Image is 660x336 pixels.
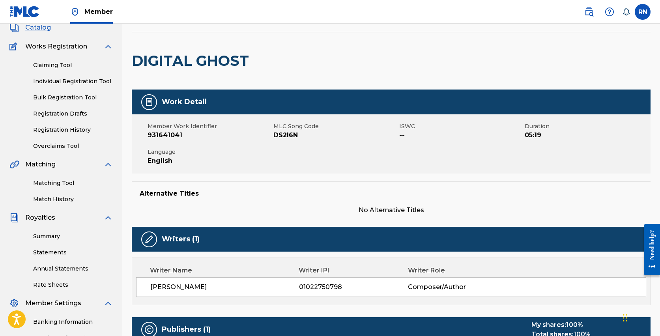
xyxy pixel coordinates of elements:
[399,131,523,140] span: --
[70,7,80,17] img: Top Rightsholder
[33,93,113,102] a: Bulk Registration Tool
[299,266,408,275] div: Writer IPI
[623,306,628,330] div: Drag
[144,97,154,107] img: Work Detail
[148,131,271,140] span: 931641041
[144,325,154,334] img: Publishers
[531,320,591,330] div: My shares:
[33,110,113,118] a: Registration Drafts
[9,23,51,32] a: CatalogCatalog
[9,160,19,169] img: Matching
[9,213,19,222] img: Royalties
[33,142,113,150] a: Overclaims Tool
[602,4,617,20] div: Help
[144,235,154,244] img: Writers
[148,122,271,131] span: Member Work Identifier
[132,52,253,70] h2: DIGITAL GHOST
[33,232,113,241] a: Summary
[148,148,271,156] span: Language
[25,42,87,51] span: Works Registration
[33,77,113,86] a: Individual Registration Tool
[638,218,660,281] iframe: Resource Center
[525,131,649,140] span: 05:19
[33,248,113,257] a: Statements
[33,179,113,187] a: Matching Tool
[525,122,649,131] span: Duration
[605,7,614,17] img: help
[33,281,113,289] a: Rate Sheets
[399,122,523,131] span: ISWC
[33,265,113,273] a: Annual Statements
[162,325,211,334] h5: Publishers (1)
[9,6,40,17] img: MLC Logo
[33,61,113,69] a: Claiming Tool
[622,8,630,16] div: Notifications
[132,205,651,215] span: No Alternative Titles
[33,318,113,326] a: Banking Information
[148,156,271,166] span: English
[408,266,507,275] div: Writer Role
[150,266,299,275] div: Writer Name
[25,299,81,308] span: Member Settings
[299,282,408,292] span: 01022750798
[584,7,594,17] img: search
[150,282,299,292] span: [PERSON_NAME]
[103,213,113,222] img: expand
[408,282,507,292] span: Composer/Author
[25,23,51,32] span: Catalog
[273,131,397,140] span: DS2I6N
[103,299,113,308] img: expand
[103,160,113,169] img: expand
[273,122,397,131] span: MLC Song Code
[25,160,56,169] span: Matching
[33,195,113,203] a: Match History
[9,299,19,308] img: Member Settings
[566,321,583,329] span: 100 %
[103,42,113,51] img: expand
[140,190,643,198] h5: Alternative Titles
[621,298,660,336] iframe: Chat Widget
[581,4,597,20] a: Public Search
[84,7,113,16] span: Member
[25,213,55,222] span: Royalties
[635,4,651,20] div: User Menu
[162,235,200,244] h5: Writers (1)
[9,42,20,51] img: Works Registration
[9,23,19,32] img: Catalog
[162,97,207,106] h5: Work Detail
[33,126,113,134] a: Registration History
